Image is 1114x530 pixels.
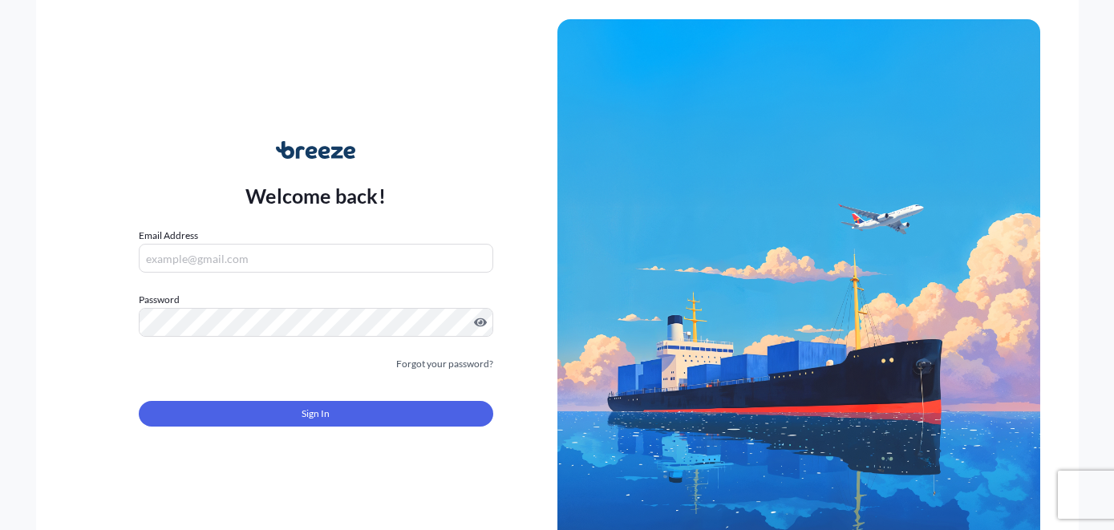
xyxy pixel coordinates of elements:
[302,406,330,422] span: Sign In
[139,244,493,273] input: example@gmail.com
[139,228,198,244] label: Email Address
[245,183,386,208] p: Welcome back!
[139,292,493,308] label: Password
[474,316,487,329] button: Show password
[139,401,493,427] button: Sign In
[396,356,493,372] a: Forgot your password?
